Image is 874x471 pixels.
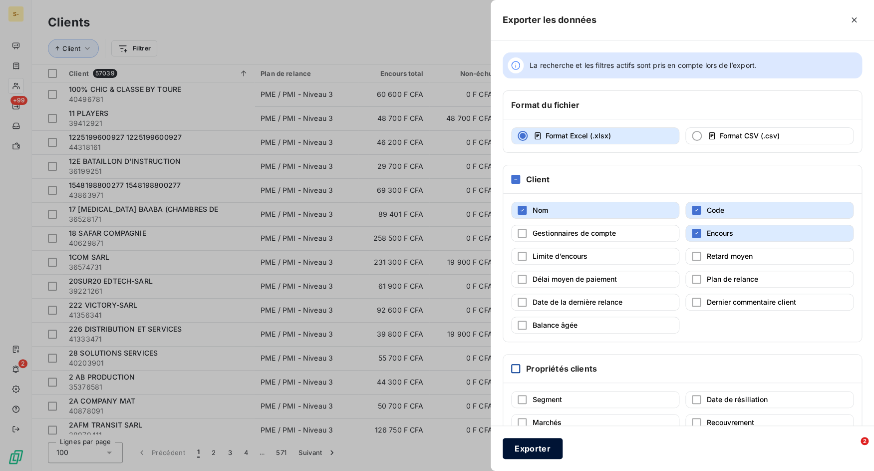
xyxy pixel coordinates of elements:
[530,60,757,70] span: La recherche et les filtres actifs sont pris en compte lors de l’export.
[526,173,550,185] h6: Client
[685,127,854,144] button: Format CSV (.csv)
[526,363,597,375] h6: Propriétés clients
[707,395,768,404] span: Date de résiliation
[685,414,854,431] button: Recouvrement
[511,202,679,219] button: Nom
[861,437,869,445] span: 2
[707,206,724,214] span: Code
[533,321,578,329] span: Balance âgée
[503,438,563,459] button: Exporter
[511,271,679,288] button: Délai moyen de paiement
[685,248,854,265] button: Retard moyen
[707,418,754,427] span: Recouvrement
[511,127,679,144] button: Format Excel (.xlsx)
[707,275,758,283] span: Plan de relance
[720,131,780,140] span: Format CSV (.csv)
[511,248,679,265] button: Limite d’encours
[707,298,796,306] span: Dernier commentaire client
[840,437,864,461] iframe: Intercom live chat
[533,252,587,260] span: Limite d’encours
[685,294,854,311] button: Dernier commentaire client
[533,275,617,283] span: Délai moyen de paiement
[511,414,679,431] button: Marchés
[685,271,854,288] button: Plan de relance
[511,317,679,334] button: Balance âgée
[707,252,753,260] span: Retard moyen
[511,225,679,242] button: Gestionnaires de compte
[511,294,679,311] button: Date de la dernière relance
[546,131,611,140] span: Format Excel (.xlsx)
[533,395,562,404] span: Segment
[685,202,854,219] button: Code
[533,298,622,306] span: Date de la dernière relance
[533,418,562,427] span: Marchés
[685,225,854,242] button: Encours
[533,206,548,214] span: Nom
[503,13,596,27] h5: Exporter les données
[707,229,733,237] span: Encours
[511,99,580,111] h6: Format du fichier
[511,391,679,408] button: Segment
[533,229,616,237] span: Gestionnaires de compte
[685,391,854,408] button: Date de résiliation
